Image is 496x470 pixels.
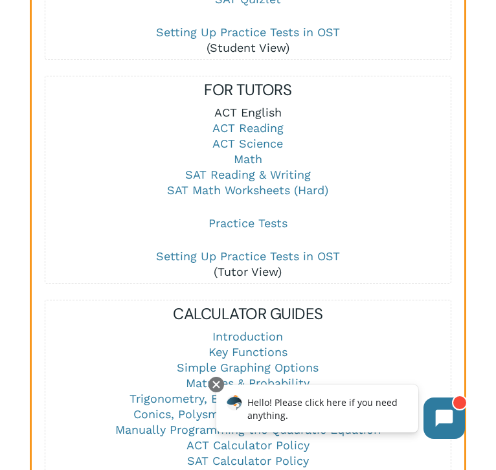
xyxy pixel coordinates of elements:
a: Setting Up Practice Tests in OST [156,249,340,263]
a: ACT Reading [212,121,284,135]
a: Practice Tests [209,216,287,230]
h5: CALCULATOR GUIDES [45,304,451,324]
a: ACT English [214,106,282,119]
a: Introduction [212,330,283,343]
a: Setting Up Practice Tests in OST [156,25,340,39]
a: SAT Math Worksheets (Hard) [167,183,328,197]
h5: FOR TUTORS [45,80,451,100]
a: Math [234,152,262,166]
a: Simple Graphing Options [177,361,319,374]
a: ACT Science [212,137,283,150]
iframe: Chatbot [203,374,478,452]
a: Conics, Polysmlt, and Other Useful Apps [133,407,362,421]
a: Manually Programming the Quadratic Equation [115,423,381,436]
p: (Student View) [45,25,451,56]
a: SAT Reading & Writing [185,168,311,181]
a: Trigonometry, Exponents, and Logarithms [130,392,366,405]
a: ACT Calculator Policy [186,438,310,452]
a: Key Functions [209,345,287,359]
p: (Tutor View) [45,249,451,280]
a: SAT Calculator Policy [187,454,309,467]
a: Matrices & Probability [186,376,310,390]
